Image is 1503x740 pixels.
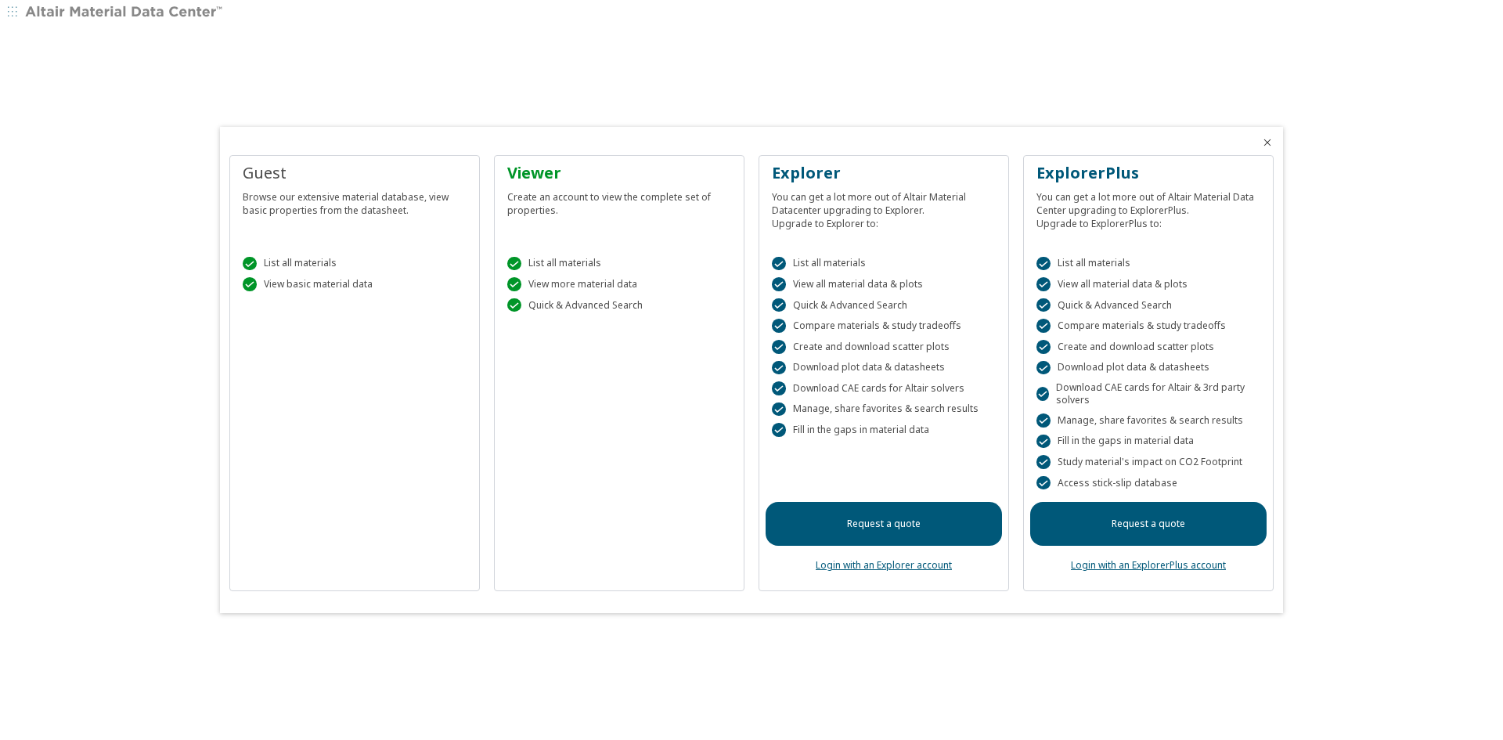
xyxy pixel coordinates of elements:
[1036,319,1260,333] div: Compare materials & study tradeoffs
[772,319,996,333] div: Compare materials & study tradeoffs
[772,381,996,395] div: Download CAE cards for Altair solvers
[1036,277,1051,291] div: 
[507,298,521,312] div: 
[1036,361,1051,375] div: 
[1036,340,1051,354] div: 
[1036,162,1260,184] div: ExplorerPlus
[243,257,467,271] div: List all materials
[507,162,731,184] div: Viewer
[772,340,996,354] div: Create and download scatter plots
[772,257,996,271] div: List all materials
[1036,435,1260,449] div: Fill in the gaps in material data
[1036,319,1051,333] div: 
[507,257,521,271] div: 
[507,277,731,291] div: View more material data
[816,558,952,572] a: Login with an Explorer account
[1036,277,1260,291] div: View all material data & plots
[243,257,257,271] div: 
[772,184,996,230] div: You can get a lot more out of Altair Material Datacenter upgrading to Explorer. Upgrade to Explor...
[772,162,996,184] div: Explorer
[772,277,996,291] div: View all material data & plots
[1071,558,1226,572] a: Login with an ExplorerPlus account
[772,361,996,375] div: Download plot data & datasheets
[1036,361,1260,375] div: Download plot data & datasheets
[507,184,731,217] div: Create an account to view the complete set of properties.
[772,298,996,312] div: Quick & Advanced Search
[1036,413,1260,428] div: Manage, share favorites & search results
[1036,298,1260,312] div: Quick & Advanced Search
[772,257,786,271] div: 
[1036,435,1051,449] div: 
[507,277,521,291] div: 
[243,277,467,291] div: View basic material data
[1030,502,1267,546] a: Request a quote
[772,361,786,375] div: 
[1036,455,1260,469] div: Study material's impact on CO2 Footprint
[1261,136,1274,149] button: Close
[1036,184,1260,230] div: You can get a lot more out of Altair Material Data Center upgrading to ExplorerPlus. Upgrade to E...
[772,319,786,333] div: 
[1036,381,1260,406] div: Download CAE cards for Altair & 3rd party solvers
[1036,340,1260,354] div: Create and download scatter plots
[1036,413,1051,428] div: 
[766,502,1002,546] a: Request a quote
[772,402,786,417] div: 
[772,298,786,312] div: 
[772,402,996,417] div: Manage, share favorites & search results
[772,340,786,354] div: 
[507,257,731,271] div: List all materials
[1036,455,1051,469] div: 
[243,277,257,291] div: 
[772,423,786,437] div: 
[1036,387,1049,401] div: 
[507,298,731,312] div: Quick & Advanced Search
[243,162,467,184] div: Guest
[1036,476,1260,490] div: Access stick-slip database
[772,381,786,395] div: 
[1036,257,1051,271] div: 
[243,184,467,217] div: Browse our extensive material database, view basic properties from the datasheet.
[1036,298,1051,312] div: 
[1036,257,1260,271] div: List all materials
[772,277,786,291] div: 
[1036,476,1051,490] div: 
[772,423,996,437] div: Fill in the gaps in material data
